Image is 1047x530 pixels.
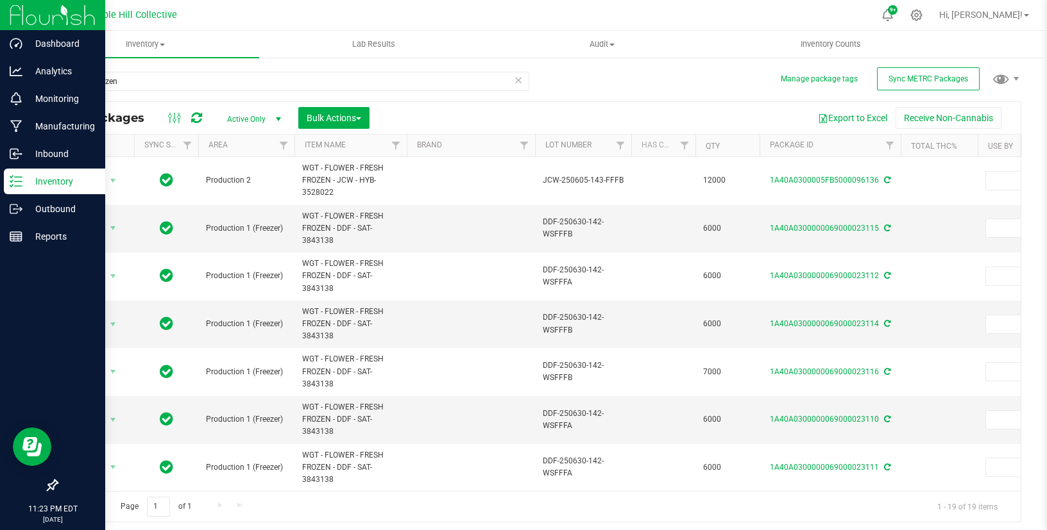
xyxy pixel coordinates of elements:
a: Area [209,140,228,149]
span: select [105,219,121,237]
span: select [105,267,121,285]
span: WGT - FLOWER - FRESH FROZEN - DDF - SAT-3843138 [302,449,399,486]
a: 1A40A0300000069000023110 [770,415,879,424]
p: Monitoring [22,91,99,106]
span: select [105,363,121,381]
span: JCW-250605-143-FFFB [543,174,624,186]
span: In Sync [160,410,173,428]
span: Production 1 (Freezer) [206,270,287,282]
span: WGT - FLOWER - FRESH FROZEN - DDF - SAT-3843138 [302,353,399,390]
span: In Sync [160,171,173,189]
span: select [105,458,121,476]
a: Lab Results [259,31,488,58]
span: 6000 [703,318,752,330]
span: Lab Results [335,38,413,50]
span: All Packages [67,111,157,125]
a: Audit [488,31,717,58]
span: WGT - FLOWER - FRESH FROZEN - DDF - SAT-3843138 [302,401,399,438]
a: Filter [514,135,535,156]
inline-svg: Manufacturing [10,120,22,133]
p: 11:23 PM EDT [6,503,99,515]
a: Brand [417,140,442,149]
span: 9+ [890,8,896,13]
a: Use By [988,142,1013,151]
p: Dashboard [22,36,99,51]
span: 1 - 19 of 19 items [927,497,1008,516]
iframe: Resource center [13,427,51,466]
a: 1A40A0300005FB5000096136 [770,176,879,185]
inline-svg: Reports [10,230,22,243]
p: Analytics [22,63,99,79]
a: Package ID [770,140,813,149]
span: 6000 [703,222,752,235]
inline-svg: Inventory [10,175,22,188]
a: 1A40A0300000069000023115 [770,224,879,233]
span: Sync from Compliance System [882,415,890,424]
span: Production 1 (Freezer) [206,222,287,235]
span: DDF-250630-142-WSFFFA [543,455,624,479]
span: In Sync [160,458,173,476]
inline-svg: Inbound [10,147,22,160]
a: Qty [706,142,720,151]
a: Item Name [305,140,346,149]
a: Lot Number [545,140,592,149]
span: 7000 [703,366,752,378]
span: DDF-250630-142-WSFFFB [543,311,624,336]
inline-svg: Analytics [10,65,22,78]
inline-svg: Dashboard [10,37,22,50]
span: DDF-250630-142-WSFFFA [543,264,624,288]
span: 6000 [703,413,752,426]
span: WGT - FLOWER - FRESH FROZEN - DDF - SAT-3843138 [302,258,399,295]
p: Inventory [22,174,99,189]
a: Sync Status [144,140,194,149]
a: Inventory Counts [717,31,945,58]
span: Inventory [31,38,259,50]
span: Production 2 [206,174,287,186]
span: select [105,315,121,333]
span: 12000 [703,174,752,186]
span: Bulk Actions [307,113,361,123]
a: Filter [610,135,631,156]
span: DDF-250630-142-WSFFFA [543,408,624,432]
a: 1A40A0300000069000023112 [770,271,879,280]
button: Manage package tags [781,74,858,85]
span: 6000 [703,270,752,282]
button: Receive Non-Cannabis [896,107,1001,129]
div: Manage settings [908,9,924,21]
p: Outbound [22,201,99,217]
span: In Sync [160,267,173,285]
span: WGT - FLOWER - FRESH FROZEN - DDF - SAT-3843138 [302,306,399,343]
span: Audit [489,38,716,50]
a: Filter [273,135,294,156]
inline-svg: Outbound [10,203,22,215]
span: Sync from Compliance System [882,463,890,472]
span: Production 1 (Freezer) [206,366,287,378]
button: Bulk Actions [298,107,370,129]
p: Reports [22,229,99,244]
input: Search Package ID, Item Name, SKU, Lot or Part Number... [56,72,529,91]
span: Sync from Compliance System [882,224,890,233]
span: Temple Hill Collective [85,10,177,21]
a: Filter [674,135,695,156]
span: Sync from Compliance System [882,319,890,328]
span: Sync from Compliance System [882,176,890,185]
span: Hi, [PERSON_NAME]! [939,10,1023,20]
a: 1A40A0300000069000023111 [770,463,879,472]
span: Sync METRC Packages [889,74,968,83]
span: select [105,411,121,429]
span: In Sync [160,363,173,381]
th: Has COA [631,135,695,157]
span: In Sync [160,219,173,237]
a: 1A40A0300000069000023114 [770,319,879,328]
a: Filter [177,135,198,156]
inline-svg: Monitoring [10,92,22,105]
span: WGT - FLOWER - FRESH FROZEN - DDF - SAT-3843138 [302,210,399,247]
span: DDF-250630-142-WSFFFB [543,360,624,384]
span: Production 1 (Freezer) [206,461,287,474]
span: Sync from Compliance System [882,271,890,280]
a: Inventory [31,31,259,58]
input: 1 [147,497,170,517]
span: In Sync [160,315,173,333]
p: Manufacturing [22,119,99,134]
span: 6000 [703,461,752,474]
